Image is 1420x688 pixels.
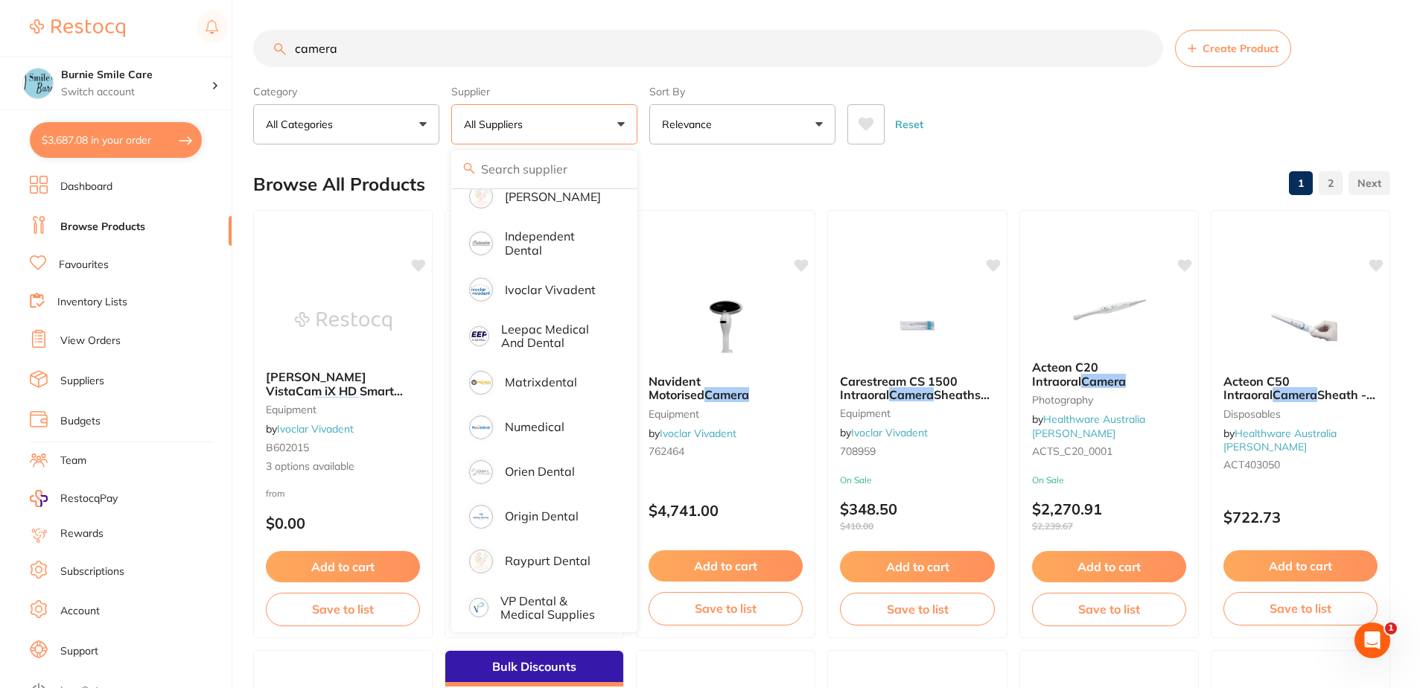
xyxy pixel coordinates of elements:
[840,593,994,625] button: Save to list
[840,375,994,402] b: Carestream CS 1500 Intraoral Camera Sheaths (6554489) / 500
[60,526,104,541] a: Rewards
[649,408,803,420] small: equipment
[505,229,611,257] p: Independent Dental
[1223,387,1375,415] span: Sheath - 500/Box
[840,500,994,532] p: $348.50
[660,427,736,440] a: Ivoclar Vivadent
[30,11,125,45] a: Restocq Logo
[253,85,439,98] label: Category
[451,104,637,144] button: All Suppliers
[471,552,491,571] img: Raypurt Dental
[678,288,774,363] img: Navident Motorised Camera
[266,117,339,132] p: All Categories
[253,30,1163,67] input: Search Products
[60,453,86,468] a: Team
[649,550,803,582] button: Add to cart
[505,283,596,296] p: Ivoclar Vivadent
[1223,458,1280,471] span: ACT403050
[1175,30,1291,67] button: Create Product
[266,488,285,499] span: from
[1032,475,1186,485] small: On Sale
[1223,374,1290,402] span: Acteon C50 Intraoral
[851,426,928,439] a: Ivoclar Vivadent
[1032,500,1186,532] p: $2,270.91
[1032,413,1145,439] span: by
[1354,622,1390,658] iframe: Intercom live chat
[253,104,439,144] button: All Categories
[266,551,420,582] button: Add to cart
[840,475,994,485] small: On Sale
[1223,427,1337,453] a: Healthware Australia [PERSON_NAME]
[61,68,211,83] h4: Burnie Smile Care
[1223,592,1378,625] button: Save to list
[704,387,749,402] em: Camera
[840,426,928,439] span: by
[662,117,718,132] p: Relevance
[295,284,392,358] img: Dürr VistaCam iX HD Smart Intraoral Camera
[315,397,360,412] em: Camera
[505,420,564,433] p: Numedical
[1203,42,1279,54] span: Create Product
[30,19,125,37] img: Restocq Logo
[60,334,121,348] a: View Orders
[266,422,354,436] span: by
[266,515,420,532] p: $0.00
[1032,413,1145,439] a: Healthware Australia [PERSON_NAME]
[505,190,601,203] p: [PERSON_NAME]
[1032,521,1186,532] span: $2,239.67
[1032,360,1186,388] b: Acteon C20 Intraoral Camera
[60,604,100,619] a: Account
[471,328,487,344] img: Leepac Medical and Dental
[649,104,835,144] button: Relevance
[464,117,529,132] p: All Suppliers
[649,502,803,519] p: $4,741.00
[253,174,425,195] h2: Browse All Products
[649,592,803,625] button: Save to list
[59,258,109,273] a: Favourites
[266,459,420,474] span: 3 options available
[649,445,684,458] span: 762464
[1385,622,1397,634] span: 1
[500,594,611,622] p: VP Dental & Medical Supplies
[30,490,118,507] a: RestocqPay
[471,373,491,392] img: Matrixdental
[649,375,803,402] b: Navident Motorised Camera
[1032,445,1112,458] span: ACTS_C20_0001
[1223,408,1378,420] small: Disposables
[1060,274,1157,348] img: Acteon C20 Intraoral Camera
[649,85,835,98] label: Sort By
[840,521,994,532] span: $410.00
[30,122,202,158] button: $3,687.08 in your order
[1273,387,1317,402] em: Camera
[471,418,491,437] img: Numedical
[505,509,579,523] p: Origin Dental
[649,427,736,440] span: by
[1032,360,1098,388] span: Acteon C20 Intraoral
[1319,168,1343,198] a: 2
[1081,374,1126,389] em: Camera
[1223,427,1337,453] span: by
[840,387,990,415] span: Sheaths (6554489) / 500
[1223,509,1378,526] p: $722.73
[840,374,958,402] span: Carestream CS 1500 Intraoral
[471,280,491,299] img: Ivoclar Vivadent
[505,375,577,389] p: Matrixdental
[451,150,637,188] input: Search supplier
[889,387,934,402] em: Camera
[1223,550,1378,582] button: Add to cart
[505,554,590,567] p: Raypurt Dental
[266,369,403,412] span: [PERSON_NAME] VistaCam iX HD Smart Intraoral
[840,407,994,419] small: equipment
[501,322,611,350] p: Leepac Medical and Dental
[60,374,104,389] a: Suppliers
[60,564,124,579] a: Subscriptions
[649,374,704,402] span: Navident Motorised
[1252,288,1349,363] img: Acteon C50 Intraoral Camera Sheath - 500/Box
[840,445,876,458] span: 708959
[60,179,112,194] a: Dashboard
[1032,394,1186,406] small: Photography
[60,491,118,506] span: RestocqPay
[60,414,101,429] a: Budgets
[891,104,928,144] button: Reset
[1223,375,1378,402] b: Acteon C50 Intraoral Camera Sheath - 500/Box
